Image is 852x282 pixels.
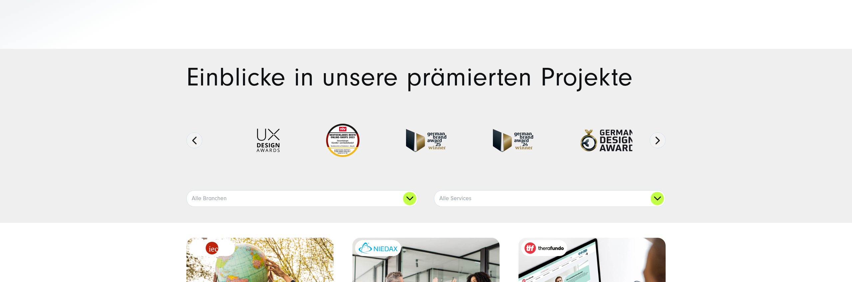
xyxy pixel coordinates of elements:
button: Previous [186,132,202,148]
img: German-Design-Award - fullservice digital agentur SUNZINET [580,129,635,152]
img: UX-Design-Awards - fullservice digital agentur SUNZINET [257,129,280,152]
img: German-Brand-Award - fullservice digital agentur SUNZINET [493,129,533,152]
button: Next [650,132,666,148]
a: Alle Services [434,191,665,207]
h1: Einblicke in unsere prämierten Projekte [186,65,666,90]
img: Deutschlands beste Online Shops 2023 - boesner - Kunde - SUNZINET [326,124,359,157]
img: niedax-logo [358,242,398,254]
img: German Brand Award winner 2025 - Full Service Digital Agentur SUNZINET [406,129,446,152]
img: logo_IEC [206,242,218,254]
img: therafundo_10-2024_logo_2c [525,242,564,254]
a: Alle Branchen [187,191,418,207]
